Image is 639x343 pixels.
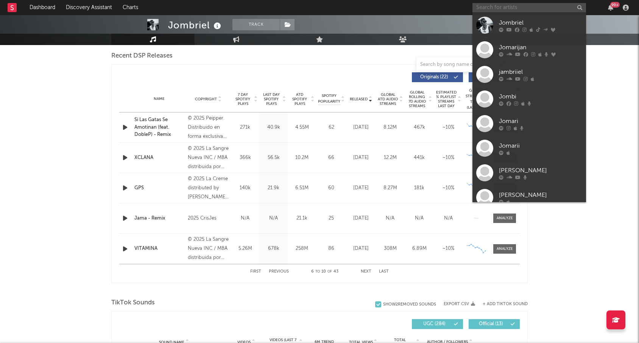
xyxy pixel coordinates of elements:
span: Released [350,97,368,101]
a: XCLANA [134,154,184,162]
div: 60 [318,184,344,192]
input: Search for artists [472,3,586,12]
a: Jomarijan [472,37,586,62]
div: [DATE] [348,154,374,162]
div: 366k [233,154,257,162]
div: ~ 10 % [436,184,461,192]
div: 258M [290,245,314,253]
button: UGC(284) [412,319,463,329]
a: Jama - Remix [134,215,184,222]
div: © 2025 Peipper. Distribuido en forma exclusiva por Warner Music Chile S.A. [188,114,229,141]
div: Jomarijan [499,43,582,52]
div: [PERSON_NAME] [499,166,582,175]
span: to [315,270,320,273]
div: 6 10 43 [304,267,346,276]
div: 5.26M [233,245,257,253]
button: Features(21) [469,72,520,82]
span: Global ATD Audio Streams [377,92,398,106]
div: Show 2 Removed Sounds [383,302,436,307]
div: 4.55M [290,124,314,131]
div: ~ 10 % [436,154,461,162]
span: Copyright [195,97,217,101]
div: 678k [261,245,286,253]
div: N/A [233,215,257,222]
button: + Add TikTok Sound [475,302,528,306]
div: 56.5k [261,154,286,162]
div: Name [134,96,184,102]
div: © 2025 La Sangre Nueva INC / MBA distribuida por Warner Music Latina [188,235,229,262]
div: [DATE] [348,215,374,222]
div: 6.51M [290,184,314,192]
span: TikTok Sounds [111,298,155,307]
div: Jombi [499,92,582,101]
button: First [250,270,261,274]
div: Jomarii [499,141,582,150]
a: Si Las Gatas Se Amotinan (feat. DobleP) - Remix [134,116,184,139]
div: [PERSON_NAME] [499,190,582,200]
div: 140k [233,184,257,192]
div: 2025 CrisJes [188,214,229,223]
div: Jombriel [499,18,582,27]
div: 8.12M [377,124,403,131]
button: Next [361,270,371,274]
div: 308M [377,245,403,253]
span: Recent DSP Releases [111,51,173,61]
a: Jombi [472,87,586,111]
a: Jomari [472,111,586,136]
div: 12.2M [377,154,403,162]
div: Jomari [499,117,582,126]
button: Track [232,19,280,30]
div: 181k [407,184,432,192]
div: ~ 10 % [436,245,461,253]
button: Official(13) [469,319,520,329]
div: 8.27M [377,184,403,192]
a: jambriiel [472,62,586,87]
a: [PERSON_NAME] [472,161,586,185]
a: Jombriel [472,13,586,37]
div: jambriiel [499,67,582,76]
div: N/A [436,215,461,222]
span: Last Day Spotify Plays [261,92,281,106]
span: Estimated % Playlist Streams Last Day [436,90,457,108]
div: Global Streaming Trend (Last 60D) [465,88,488,111]
a: [PERSON_NAME] [472,185,586,210]
a: VITAMINA [134,245,184,253]
a: GPS [134,184,184,192]
div: 271k [233,124,257,131]
span: ATD Spotify Plays [290,92,310,106]
div: [DATE] [348,245,374,253]
div: 21.1k [290,215,314,222]
div: 441k [407,154,432,162]
div: N/A [407,215,432,222]
span: Originals ( 22 ) [417,75,452,80]
button: 99+ [608,5,613,11]
div: © 2025 La Sangre Nueva INC / MBA distribuida por Warner Music Latina [188,144,229,171]
div: 25 [318,215,344,222]
div: [DATE] [348,184,374,192]
div: 6.89M [407,245,432,253]
span: Spotify Popularity [318,93,340,104]
div: Jombriel [168,19,223,31]
div: 21.9k [261,184,286,192]
div: 40.9k [261,124,286,131]
div: ~ 10 % [436,124,461,131]
a: Jomarii [472,136,586,161]
span: 7 Day Spotify Plays [233,92,253,106]
input: Search by song name or URL [416,62,496,68]
span: Official ( 13 ) [474,322,508,326]
span: UGC ( 284 ) [417,322,452,326]
div: [DATE] [348,124,374,131]
button: Originals(22) [412,72,463,82]
div: N/A [377,215,403,222]
div: 467k [407,124,432,131]
div: N/A [261,215,286,222]
div: 62 [318,124,344,131]
button: Export CSV [444,302,475,306]
span: Global Rolling 7D Audio Streams [407,90,427,108]
button: Last [379,270,389,274]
